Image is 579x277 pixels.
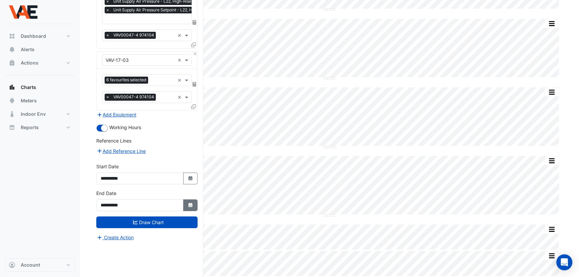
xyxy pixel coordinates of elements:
[178,57,183,64] span: Clear
[188,202,194,208] fa-icon: Select Date
[188,176,194,181] fa-icon: Select Date
[545,88,558,96] button: More Options
[96,111,137,118] button: Add Equipment
[96,137,131,144] label: Reference Lines
[5,258,75,272] button: Account
[193,52,197,56] button: Close
[112,7,226,13] span: Unit Supply Air Pressure Setpoint - L22, High-Rise-Internal
[21,33,46,39] span: Dashboard
[96,147,146,155] button: Add Reference Line
[545,157,558,165] button: More Options
[545,225,558,234] button: More Options
[96,216,198,228] button: Draw Chart
[545,252,558,260] button: More Options
[8,5,38,19] img: Company Logo
[21,97,37,104] span: Meters
[9,124,15,131] app-icon: Reports
[9,60,15,66] app-icon: Actions
[5,107,75,121] button: Indoor Env
[21,46,34,53] span: Alerts
[105,94,111,100] span: ×
[545,19,558,28] button: More Options
[5,29,75,43] button: Dashboard
[5,81,75,94] button: Charts
[21,262,40,268] span: Account
[105,7,111,13] span: ×
[9,111,15,117] app-icon: Indoor Env
[556,254,572,270] div: Open Intercom Messenger
[21,84,36,91] span: Charts
[21,60,38,66] span: Actions
[192,19,198,25] span: Choose Function
[105,32,111,38] span: ×
[191,104,196,109] span: Clone Favourites and Tasks from this Equipment to other Equipment
[9,33,15,39] app-icon: Dashboard
[112,94,156,100] span: VAV00047-4 974104
[105,77,148,83] span: 6 favourites selected
[112,32,156,38] span: VAV00047-4 974104
[21,124,39,131] span: Reports
[96,234,134,241] button: Create Action
[9,97,15,104] app-icon: Meters
[9,84,15,91] app-icon: Charts
[178,32,183,39] span: Clear
[5,121,75,134] button: Reports
[191,42,196,48] span: Clone Favourites and Tasks from this Equipment to other Equipment
[9,46,15,53] app-icon: Alerts
[109,124,141,130] span: Working Hours
[178,94,183,101] span: Clear
[96,190,116,197] label: End Date
[21,111,46,117] span: Indoor Env
[5,94,75,107] button: Meters
[96,163,119,170] label: Start Date
[5,43,75,56] button: Alerts
[192,81,198,87] span: Choose Function
[5,56,75,70] button: Actions
[178,77,183,84] span: Clear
